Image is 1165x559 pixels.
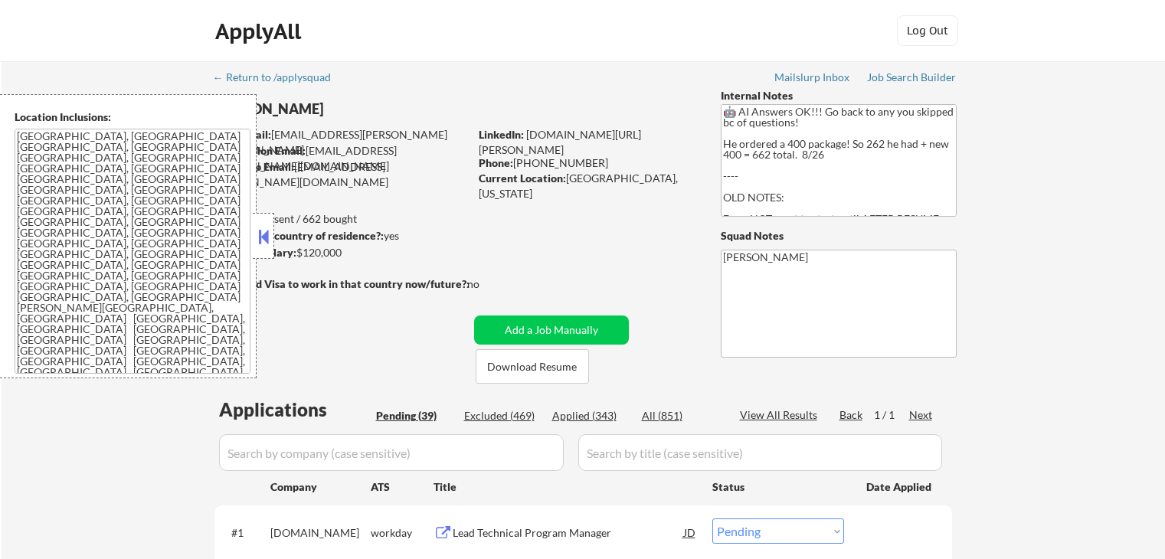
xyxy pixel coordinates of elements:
div: Pending (39) [376,408,453,423]
div: [PHONE_NUMBER] [479,155,695,171]
div: ATS [371,479,434,495]
div: Excluded (469) [464,408,541,423]
input: Search by title (case sensitive) [578,434,942,471]
div: [DOMAIN_NAME] [270,525,371,541]
strong: Will need Visa to work in that country now/future?: [214,277,470,290]
div: $120,000 [214,245,469,260]
div: Title [434,479,698,495]
a: ← Return to /applysquad [213,71,345,87]
div: Internal Notes [721,88,957,103]
div: 1 / 1 [874,407,909,423]
div: Mailslurp Inbox [774,72,851,83]
div: no [467,276,511,292]
div: yes [214,228,464,244]
strong: LinkedIn: [479,128,524,141]
div: Company [270,479,371,495]
div: #1 [231,525,258,541]
div: Status [712,472,844,500]
div: 343 sent / 662 bought [214,211,469,227]
strong: Can work in country of residence?: [214,229,384,242]
div: All (851) [642,408,718,423]
div: Next [909,407,934,423]
div: Job Search Builder [867,72,957,83]
div: Date Applied [866,479,934,495]
input: Search by company (case sensitive) [219,434,564,471]
div: Applications [219,400,371,419]
div: View All Results [740,407,822,423]
div: ← Return to /applysquad [213,72,345,83]
div: Lead Technical Program Manager [453,525,684,541]
div: workday [371,525,434,541]
div: JD [682,518,698,546]
button: Log Out [897,15,958,46]
button: Add a Job Manually [474,315,629,345]
button: Download Resume [476,349,589,384]
div: [EMAIL_ADDRESS][PERSON_NAME][DOMAIN_NAME] [214,159,469,189]
a: Mailslurp Inbox [774,71,851,87]
strong: Phone: [479,156,513,169]
div: Location Inclusions: [15,110,250,125]
a: [DOMAIN_NAME][URL][PERSON_NAME] [479,128,641,156]
div: [EMAIL_ADDRESS][PERSON_NAME][DOMAIN_NAME] [215,127,469,157]
div: Squad Notes [721,228,957,244]
div: ApplyAll [215,18,306,44]
div: Back [839,407,864,423]
div: [PERSON_NAME] [214,100,529,119]
div: [GEOGRAPHIC_DATA], [US_STATE] [479,171,695,201]
a: Job Search Builder [867,71,957,87]
div: [EMAIL_ADDRESS][PERSON_NAME][DOMAIN_NAME] [215,143,469,173]
strong: Current Location: [479,172,566,185]
div: Applied (343) [552,408,629,423]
